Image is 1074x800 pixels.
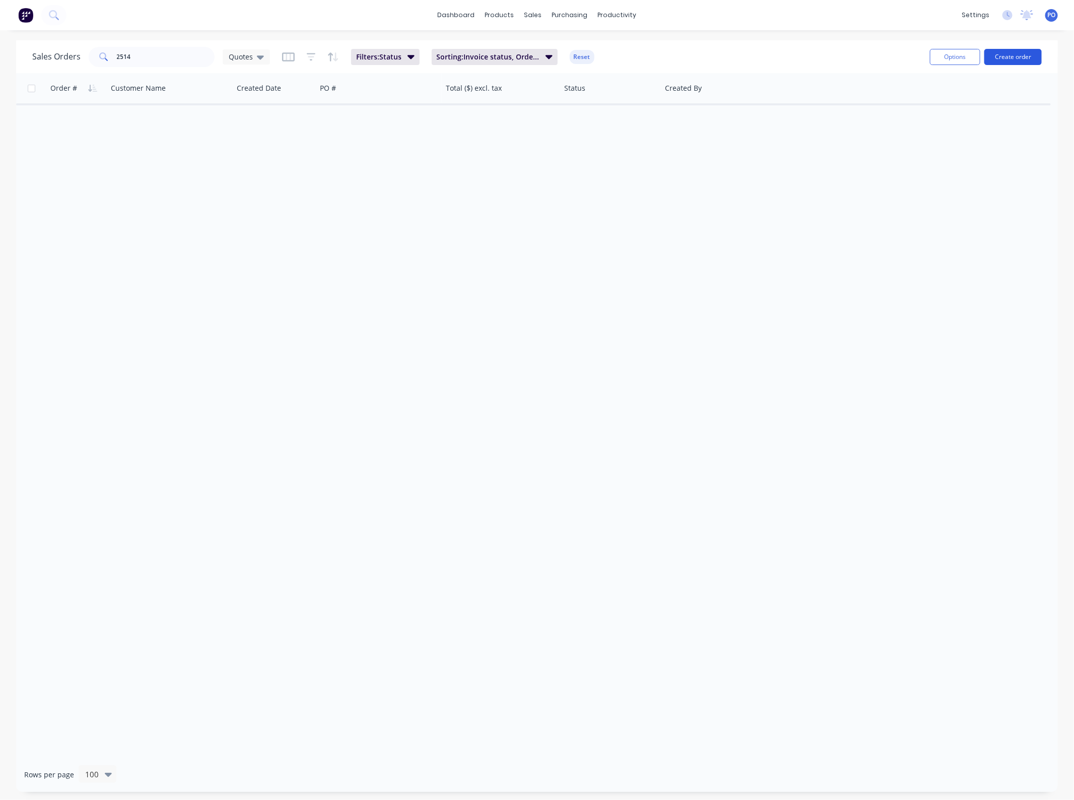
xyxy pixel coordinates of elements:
[480,8,519,23] div: products
[433,8,480,23] a: dashboard
[570,50,594,64] button: Reset
[111,83,166,93] div: Customer Name
[437,52,540,62] span: Sorting: Invoice status, Order #
[519,8,547,23] div: sales
[117,47,215,67] input: Search...
[32,52,81,61] h1: Sales Orders
[229,51,253,62] span: Quotes
[930,49,980,65] button: Options
[547,8,593,23] div: purchasing
[24,770,74,780] span: Rows per page
[351,49,420,65] button: Filters:Status
[564,83,585,93] div: Status
[957,8,994,23] div: settings
[593,8,642,23] div: productivity
[237,83,281,93] div: Created Date
[432,49,558,65] button: Sorting:Invoice status, Order #
[356,52,401,62] span: Filters: Status
[320,83,336,93] div: PO #
[1048,11,1056,20] span: PO
[50,83,77,93] div: Order #
[665,83,702,93] div: Created By
[984,49,1042,65] button: Create order
[18,8,33,23] img: Factory
[446,83,502,93] div: Total ($) excl. tax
